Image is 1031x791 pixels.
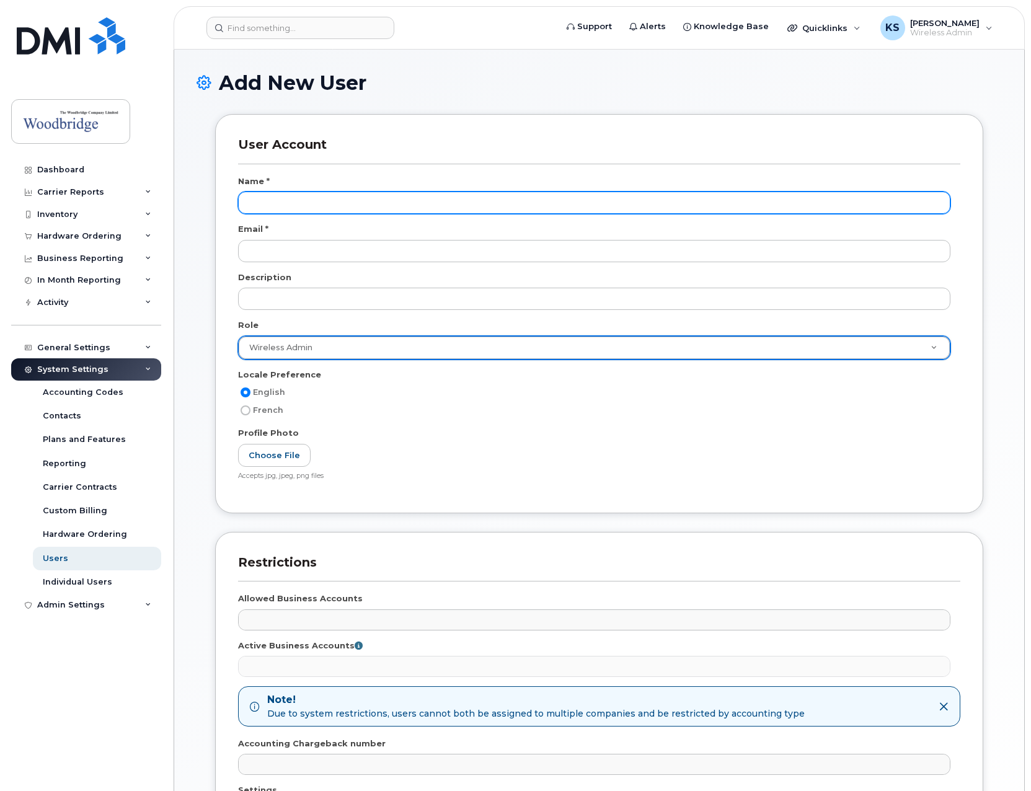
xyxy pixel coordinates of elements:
[238,319,259,331] label: Role
[241,387,250,397] input: English
[238,593,363,604] label: Allowed Business Accounts
[238,427,299,439] label: Profile Photo
[238,640,363,652] label: Active Business Accounts
[238,555,960,581] h3: Restrictions
[241,405,250,415] input: French
[238,369,321,381] label: Locale Preference
[238,223,268,235] label: Email *
[267,707,805,720] span: Due to system restrictions, users cannot both be assigned to multiple companies and be restricted...
[238,272,291,283] label: Description
[238,444,311,467] label: Choose File
[239,337,950,359] a: Wireless Admin
[238,472,950,481] div: Accepts jpg, jpeg, png files
[242,342,312,353] span: Wireless Admin
[253,387,285,397] span: English
[197,72,1002,94] h1: Add New User
[355,642,363,650] i: Accounts adjusted to view over the interface. If none selected then all information of allowed ac...
[238,137,960,164] h3: User Account
[267,693,805,707] strong: Note!
[253,405,283,415] span: French
[238,175,270,187] label: Name *
[238,738,386,749] label: Accounting Chargeback number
